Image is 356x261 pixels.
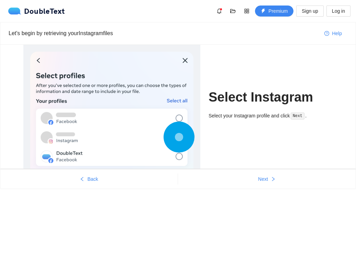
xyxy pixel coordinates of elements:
[241,6,252,17] button: appstore
[271,177,276,182] span: right
[296,6,323,17] button: Sign up
[261,9,266,14] span: thunderbolt
[258,175,268,183] span: Next
[8,8,65,14] div: DoubleText
[8,8,65,14] a: logoDoubleText
[242,8,252,14] span: appstore
[332,7,345,15] span: Log in
[319,28,347,39] button: question-circleHelp
[227,6,238,17] button: folder-open
[80,177,85,182] span: left
[8,8,24,14] img: logo
[214,6,225,17] button: bell
[324,31,329,36] span: question-circle
[209,89,333,105] h1: Select Instagram
[0,174,178,185] button: leftBack
[9,29,319,38] div: Let's begin by retrieving your Instagram files
[214,8,224,14] span: bell
[332,30,342,37] span: Help
[268,7,288,15] span: Premium
[326,6,351,17] button: Log in
[87,175,98,183] span: Back
[255,6,293,17] button: thunderboltPremium
[178,174,356,185] button: Nextright
[228,8,238,14] span: folder-open
[291,113,304,119] code: Next
[209,112,333,120] div: Select your Instagram profile and click .
[302,7,318,15] span: Sign up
